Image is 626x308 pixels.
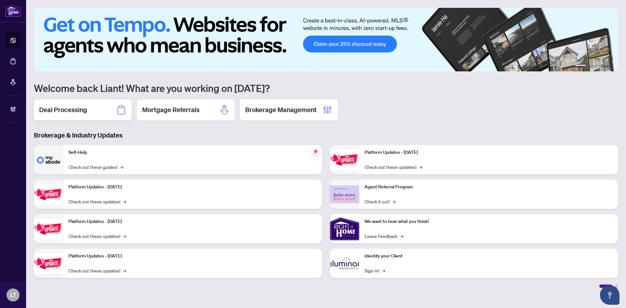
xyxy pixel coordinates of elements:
[365,198,395,205] a: Check it out!→
[68,218,317,225] p: Platform Updates - [DATE]
[609,65,612,67] button: 6
[330,214,359,243] img: We want to hear what you think!
[39,105,87,114] h2: Deal Processing
[330,150,359,170] img: Platform Updates - June 23, 2025
[34,145,63,174] img: Self-Help
[34,8,618,71] img: Slide 0
[68,149,317,156] p: Self-Help
[365,183,613,191] p: Agent Referral Program
[312,148,320,155] span: pushpin
[123,267,126,274] span: →
[588,65,591,67] button: 2
[68,232,126,240] a: Check out these updates!→
[68,267,126,274] a: Check out these updates!→
[34,253,63,274] img: Platform Updates - July 8, 2025
[330,185,359,203] img: Agent Referral Program
[120,163,123,170] span: →
[599,65,601,67] button: 4
[10,290,16,300] span: LT
[392,198,395,205] span: →
[245,105,317,114] h2: Brokerage Management
[123,232,126,240] span: →
[123,198,126,205] span: →
[365,218,613,225] p: We want to hear what you think!
[365,232,403,240] a: Leave Feedback→
[365,149,613,156] p: Platform Updates - [DATE]
[68,253,317,260] p: Platform Updates - [DATE]
[34,82,618,94] h1: Welcome back Liant! What are you working on [DATE]?
[68,198,126,205] a: Check out these updates!→
[575,65,586,67] button: 1
[365,253,613,260] p: Identify your Client
[142,105,200,114] h2: Mortgage Referrals
[400,232,403,240] span: →
[365,163,422,170] a: Check out these updates!→
[68,163,123,170] a: Check out these guides!→
[365,267,385,274] a: Sign In!→
[34,219,63,239] img: Platform Updates - July 21, 2025
[382,267,385,274] span: →
[34,184,63,205] img: Platform Updates - September 16, 2025
[593,65,596,67] button: 3
[600,285,619,305] button: Open asap
[5,5,21,17] img: logo
[330,249,359,278] img: Identify your Client
[604,65,606,67] button: 5
[419,163,422,170] span: →
[68,183,317,191] p: Platform Updates - [DATE]
[34,131,618,140] h3: Brokerage & Industry Updates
